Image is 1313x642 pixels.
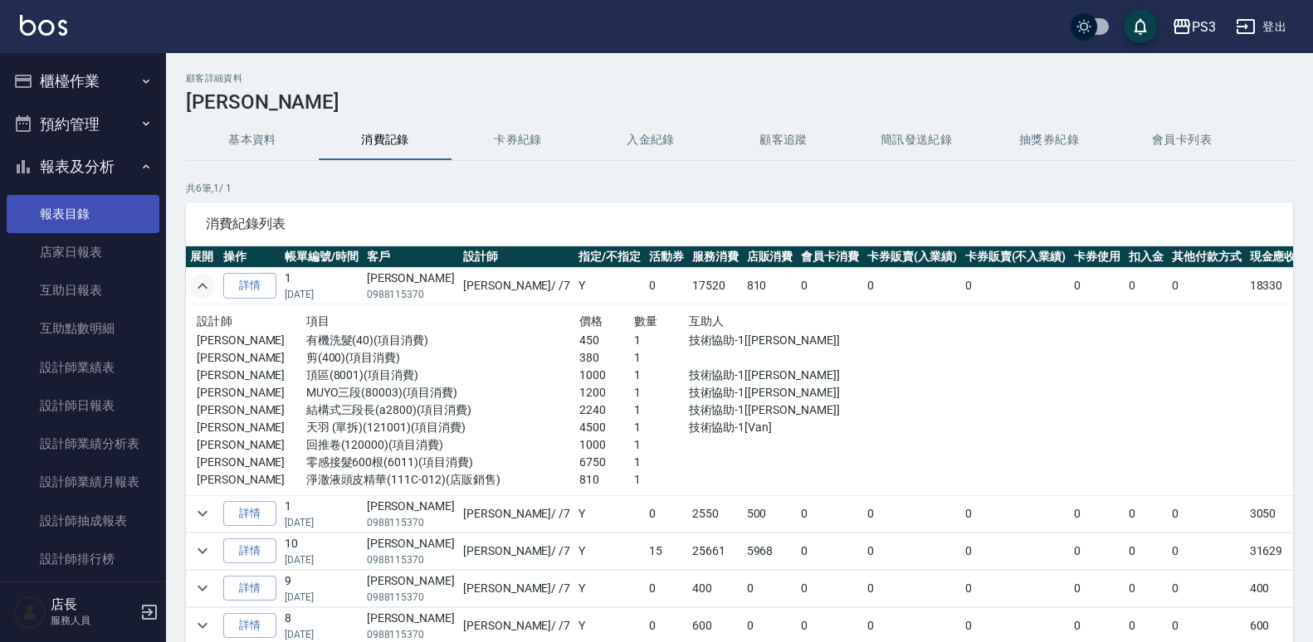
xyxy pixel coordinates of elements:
button: 會員卡列表 [1115,120,1248,160]
button: expand row [190,613,215,638]
td: 3050 [1246,495,1301,532]
td: 0 [1168,268,1246,304]
td: 0 [1168,533,1246,569]
th: 指定/不指定 [574,246,645,268]
p: 380 [579,349,634,367]
td: 1 [281,268,363,304]
th: 卡券販賣(入業績) [863,246,961,268]
p: 淨澈液頭皮精華(111C-012)(店販銷售) [306,471,579,489]
td: 0 [1070,268,1125,304]
p: [DATE] [285,590,359,605]
td: 0 [863,533,961,569]
td: [PERSON_NAME] / /7 [459,533,574,569]
td: [PERSON_NAME] / /7 [459,268,574,304]
p: 6750 [579,454,634,471]
th: 會員卡消費 [797,246,863,268]
p: 2240 [579,401,634,419]
td: 0 [645,268,688,304]
p: [DATE] [285,287,359,302]
p: 1 [634,401,689,419]
td: 0 [1070,495,1125,532]
td: 500 [743,495,798,532]
a: 設計師抽成報表 [7,502,159,540]
p: 0988115370 [367,590,455,605]
td: [PERSON_NAME] [363,268,459,304]
p: [PERSON_NAME] [197,367,306,384]
span: 互助人 [689,314,725,328]
td: 0 [863,268,961,304]
td: 0 [797,570,863,606]
span: 設計師 [197,314,232,328]
td: Y [574,533,645,569]
p: [PERSON_NAME] [197,471,306,489]
p: 1 [634,349,689,367]
p: [DATE] [285,552,359,567]
p: 450 [579,332,634,349]
a: 互助點數明細 [7,309,159,348]
td: 0 [961,495,1071,532]
td: 0 [1125,570,1168,606]
td: Y [574,570,645,606]
button: 卡券紀錄 [451,120,584,160]
p: [DATE] [285,515,359,530]
td: 0 [1168,570,1246,606]
a: 詳情 [223,576,276,601]
td: 0 [1125,495,1168,532]
p: 0988115370 [367,287,455,302]
th: 現金應收 [1246,246,1301,268]
td: 10 [281,533,363,569]
td: [PERSON_NAME] [363,570,459,606]
td: 0 [863,570,961,606]
p: 1 [634,384,689,401]
a: 詳情 [223,613,276,639]
p: 1000 [579,367,634,384]
a: 店家日報表 [7,233,159,271]
button: expand row [190,274,215,299]
a: 設計師排行榜 [7,540,159,578]
td: 810 [743,268,798,304]
td: 0 [1070,533,1125,569]
button: PS3 [1165,10,1223,44]
td: 0 [1125,533,1168,569]
button: 預約管理 [7,103,159,146]
td: 31629 [1246,533,1301,569]
p: 1200 [579,384,634,401]
a: 設計師業績分析表 [7,425,159,463]
td: 0 [961,533,1071,569]
p: 零感接髮600根(6011)(項目消費) [306,454,579,471]
td: 400 [1246,570,1301,606]
th: 設計師 [459,246,574,268]
span: 項目 [306,314,330,328]
td: 0 [743,570,798,606]
span: 消費紀錄列表 [206,216,1273,232]
p: 剪(400)(項目消費) [306,349,579,367]
button: 入金紀錄 [584,120,717,160]
p: 0988115370 [367,515,455,530]
td: 0 [797,268,863,304]
a: 詳情 [223,538,276,564]
a: 報表目錄 [7,195,159,233]
button: 基本資料 [186,120,319,160]
span: 數量 [634,314,658,328]
div: PS3 [1192,17,1216,37]
p: 技術協助-1[[PERSON_NAME]] [689,384,853,401]
td: 0 [1070,570,1125,606]
p: MUYO三段(80003)(項目消費) [306,384,579,401]
button: expand row [190,538,215,563]
a: 設計師業績月報表 [7,463,159,501]
h3: [PERSON_NAME] [186,90,1293,114]
h5: 店長 [51,596,135,613]
td: 15 [645,533,688,569]
td: 0 [863,495,961,532]
td: [PERSON_NAME] / /7 [459,570,574,606]
th: 操作 [219,246,281,268]
span: 價格 [579,314,603,328]
p: [PERSON_NAME] [197,332,306,349]
p: 1 [634,471,689,489]
img: Logo [20,15,67,36]
button: 消費記錄 [319,120,451,160]
button: expand row [190,501,215,526]
th: 活動券 [645,246,688,268]
p: [PERSON_NAME] [197,436,306,454]
a: 互助日報表 [7,271,159,309]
